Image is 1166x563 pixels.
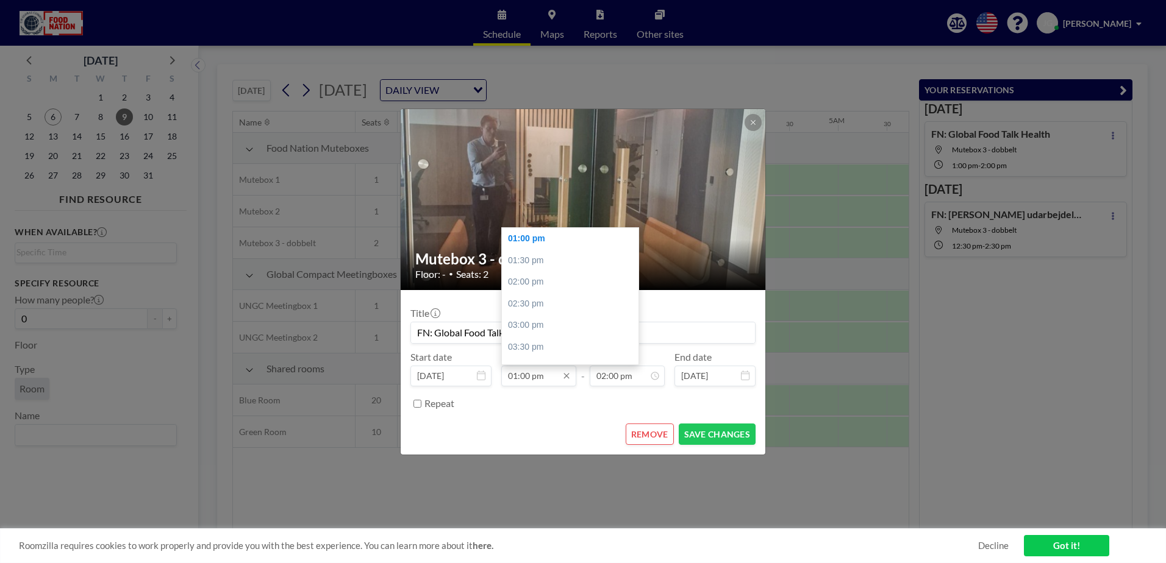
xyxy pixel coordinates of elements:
label: Repeat [424,397,454,409]
div: 01:00 pm [502,228,645,250]
label: Title [410,307,439,319]
a: here. [473,540,493,551]
input: (No title) [411,322,755,343]
a: Got it! [1024,535,1109,556]
a: Decline [978,540,1009,551]
label: End date [674,351,712,363]
div: 04:00 pm [502,358,645,380]
div: 01:30 pm [502,250,645,272]
div: 03:00 pm [502,314,645,336]
label: Start date [410,351,452,363]
span: - [581,355,585,382]
span: Roomzilla requires cookies to work properly and provide you with the best experience. You can lea... [19,540,978,551]
button: REMOVE [626,423,674,445]
button: SAVE CHANGES [679,423,756,445]
div: 02:30 pm [502,293,645,315]
span: • [449,269,453,278]
div: 03:30 pm [502,336,645,358]
span: Seats: 2 [456,268,488,280]
span: Floor: - [415,268,446,280]
h2: Mutebox 3 - dobbelt [415,250,752,268]
div: 02:00 pm [502,271,645,293]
